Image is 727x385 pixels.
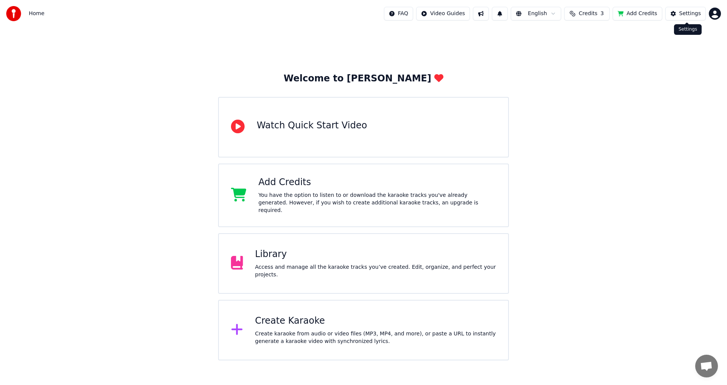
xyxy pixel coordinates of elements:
[255,248,496,260] div: Library
[665,7,706,20] button: Settings
[564,7,610,20] button: Credits3
[613,7,662,20] button: Add Credits
[579,10,597,17] span: Credits
[695,355,718,377] div: Open chat
[259,192,496,214] div: You have the option to listen to or download the karaoke tracks you've already generated. However...
[416,7,470,20] button: Video Guides
[679,10,701,17] div: Settings
[255,315,496,327] div: Create Karaoke
[384,7,413,20] button: FAQ
[29,10,44,17] nav: breadcrumb
[255,330,496,345] div: Create karaoke from audio or video files (MP3, MP4, and more), or paste a URL to instantly genera...
[601,10,604,17] span: 3
[674,24,702,35] div: Settings
[29,10,44,17] span: Home
[259,176,496,189] div: Add Credits
[255,263,496,279] div: Access and manage all the karaoke tracks you’ve created. Edit, organize, and perfect your projects.
[257,120,367,132] div: Watch Quick Start Video
[284,73,443,85] div: Welcome to [PERSON_NAME]
[6,6,21,21] img: youka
